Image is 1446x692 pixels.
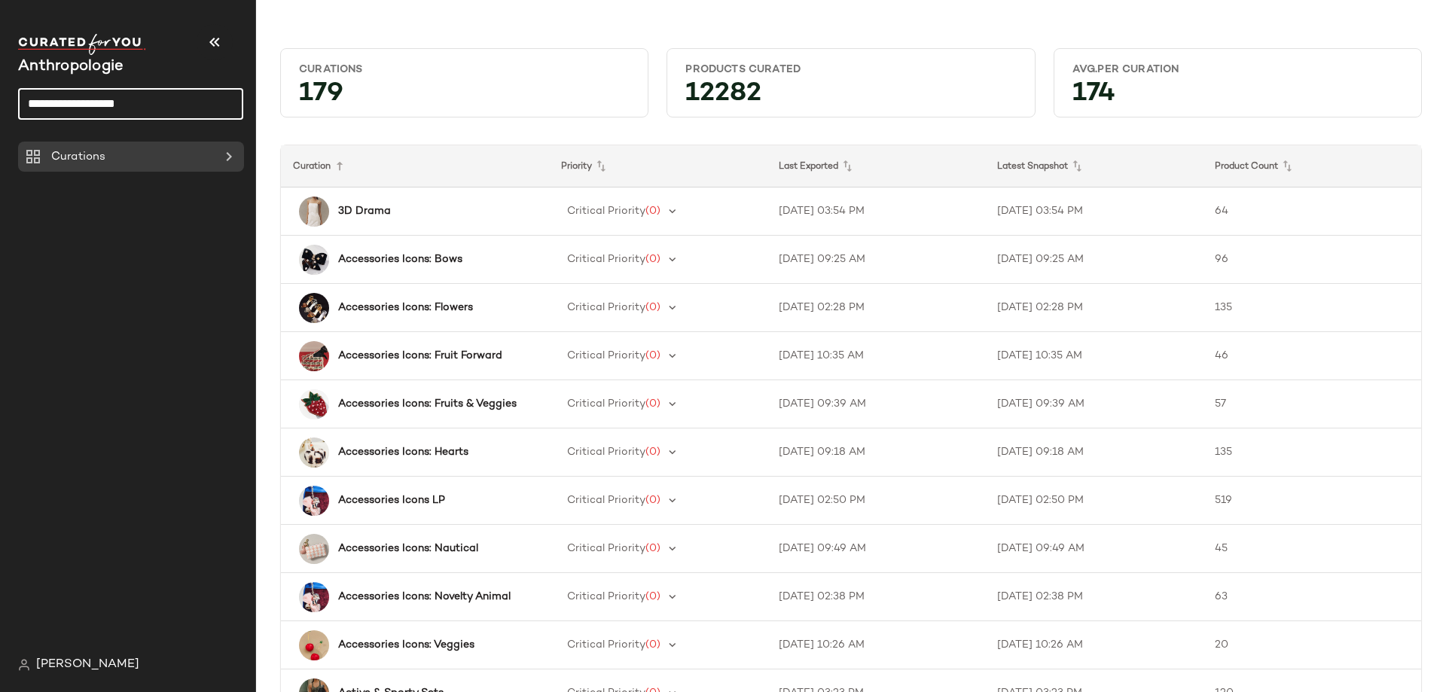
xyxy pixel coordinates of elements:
td: [DATE] 09:39 AM [767,380,985,428]
img: 104835582_066_b [299,486,329,516]
span: Critical Priority [567,447,645,458]
div: 179 [287,83,642,111]
td: 519 [1203,477,1421,525]
th: Latest Snapshot [985,145,1203,187]
img: 105269385_001_b [299,245,329,275]
td: [DATE] 02:50 PM [985,477,1203,525]
td: [DATE] 10:35 AM [985,332,1203,380]
img: 104969670_262_b [299,389,329,419]
td: 46 [1203,332,1421,380]
b: 3D Drama [338,203,391,219]
span: (0) [645,206,660,217]
td: [DATE] 10:26 AM [767,621,985,669]
b: Accessories Icons LP [338,492,445,508]
b: Accessories Icons: Flowers [338,300,473,316]
td: [DATE] 09:18 AM [767,428,985,477]
td: 45 [1203,525,1421,573]
span: (0) [645,591,660,602]
td: 57 [1203,380,1421,428]
b: Accessories Icons: Fruit Forward [338,348,502,364]
b: Accessories Icons: Hearts [338,444,468,460]
b: Accessories Icons: Nautical [338,541,478,556]
th: Last Exported [767,145,985,187]
td: [DATE] 02:28 PM [767,284,985,332]
img: 104835582_066_b [299,582,329,612]
b: Accessories Icons: Novelty Animal [338,589,511,605]
div: Avg.per Curation [1072,62,1403,77]
div: Curations [299,62,630,77]
span: (0) [645,302,660,313]
td: [DATE] 10:26 AM [985,621,1203,669]
span: Critical Priority [567,302,645,313]
td: [DATE] 09:25 AM [985,236,1203,284]
img: 103040366_012_b14 [299,341,329,371]
td: [DATE] 03:54 PM [767,187,985,236]
div: 12282 [673,83,1028,111]
img: 102079928_068_b [299,534,329,564]
span: Critical Priority [567,639,645,651]
td: 96 [1203,236,1421,284]
span: Curations [51,148,105,166]
img: 104449954_015_b [299,437,329,468]
span: (0) [645,447,660,458]
td: [DATE] 02:28 PM [985,284,1203,332]
td: 135 [1203,284,1421,332]
span: (0) [645,350,660,361]
span: (0) [645,254,660,265]
span: Critical Priority [567,543,645,554]
img: cfy_white_logo.C9jOOHJF.svg [18,34,146,55]
div: 174 [1060,83,1415,111]
td: [DATE] 09:49 AM [767,525,985,573]
img: svg%3e [18,659,30,671]
b: Accessories Icons: Fruits & Veggies [338,396,517,412]
span: Critical Priority [567,350,645,361]
span: [PERSON_NAME] [36,656,139,674]
img: 102913290_007_b14 [299,293,329,323]
td: 63 [1203,573,1421,621]
span: (0) [645,398,660,410]
td: [DATE] 02:50 PM [767,477,985,525]
td: 20 [1203,621,1421,669]
td: [DATE] 02:38 PM [767,573,985,621]
td: 135 [1203,428,1421,477]
span: (0) [645,639,660,651]
td: 64 [1203,187,1421,236]
div: Products Curated [685,62,1016,77]
th: Product Count [1203,145,1421,187]
b: Accessories Icons: Veggies [338,637,474,653]
span: Critical Priority [567,495,645,506]
span: Critical Priority [567,206,645,217]
span: (0) [645,543,660,554]
th: Priority [549,145,767,187]
img: 100777614_010_b [299,197,329,227]
td: [DATE] 09:39 AM [985,380,1203,428]
td: [DATE] 09:18 AM [985,428,1203,477]
span: Critical Priority [567,591,645,602]
td: [DATE] 02:38 PM [985,573,1203,621]
b: Accessories Icons: Bows [338,251,462,267]
span: Critical Priority [567,398,645,410]
td: [DATE] 03:54 PM [985,187,1203,236]
span: (0) [645,495,660,506]
th: Curation [281,145,549,187]
td: [DATE] 09:49 AM [985,525,1203,573]
td: [DATE] 10:35 AM [767,332,985,380]
span: Critical Priority [567,254,645,265]
img: 91036277_075_b [299,630,329,660]
span: Current Company Name [18,59,124,75]
td: [DATE] 09:25 AM [767,236,985,284]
